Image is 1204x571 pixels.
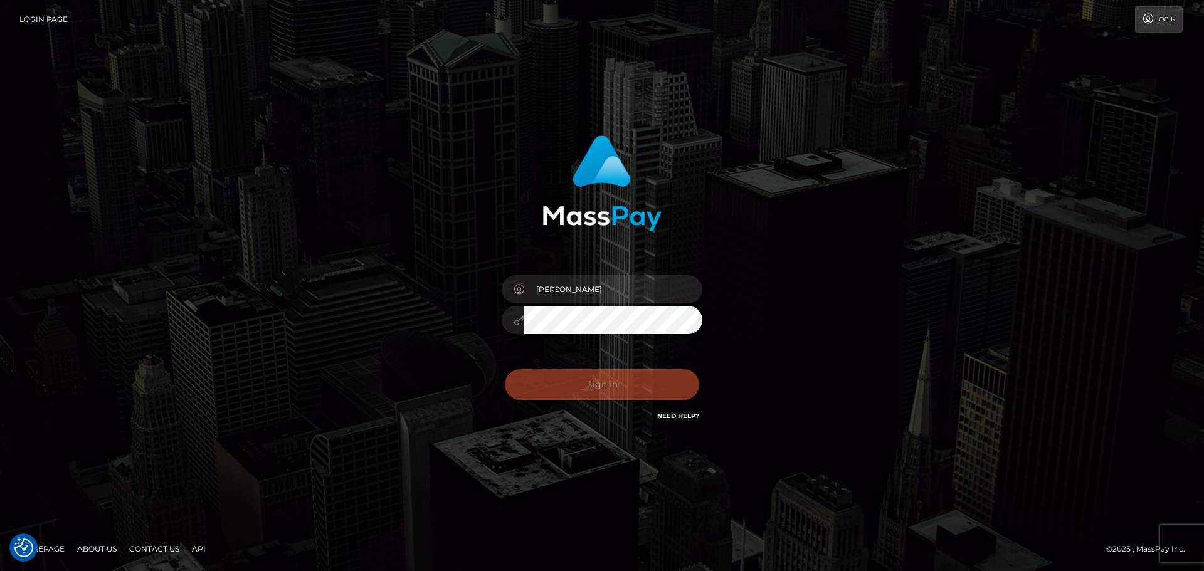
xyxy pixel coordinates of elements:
a: Contact Us [124,539,184,558]
a: Login Page [19,6,68,33]
img: MassPay Login [542,135,662,231]
a: Login [1135,6,1183,33]
div: © 2025 , MassPay Inc. [1106,542,1195,556]
img: Revisit consent button [14,538,33,557]
a: About Us [72,539,122,558]
a: Need Help? [657,412,699,420]
a: Homepage [14,539,70,558]
a: API [187,539,211,558]
input: Username... [524,275,702,303]
button: Consent Preferences [14,538,33,557]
